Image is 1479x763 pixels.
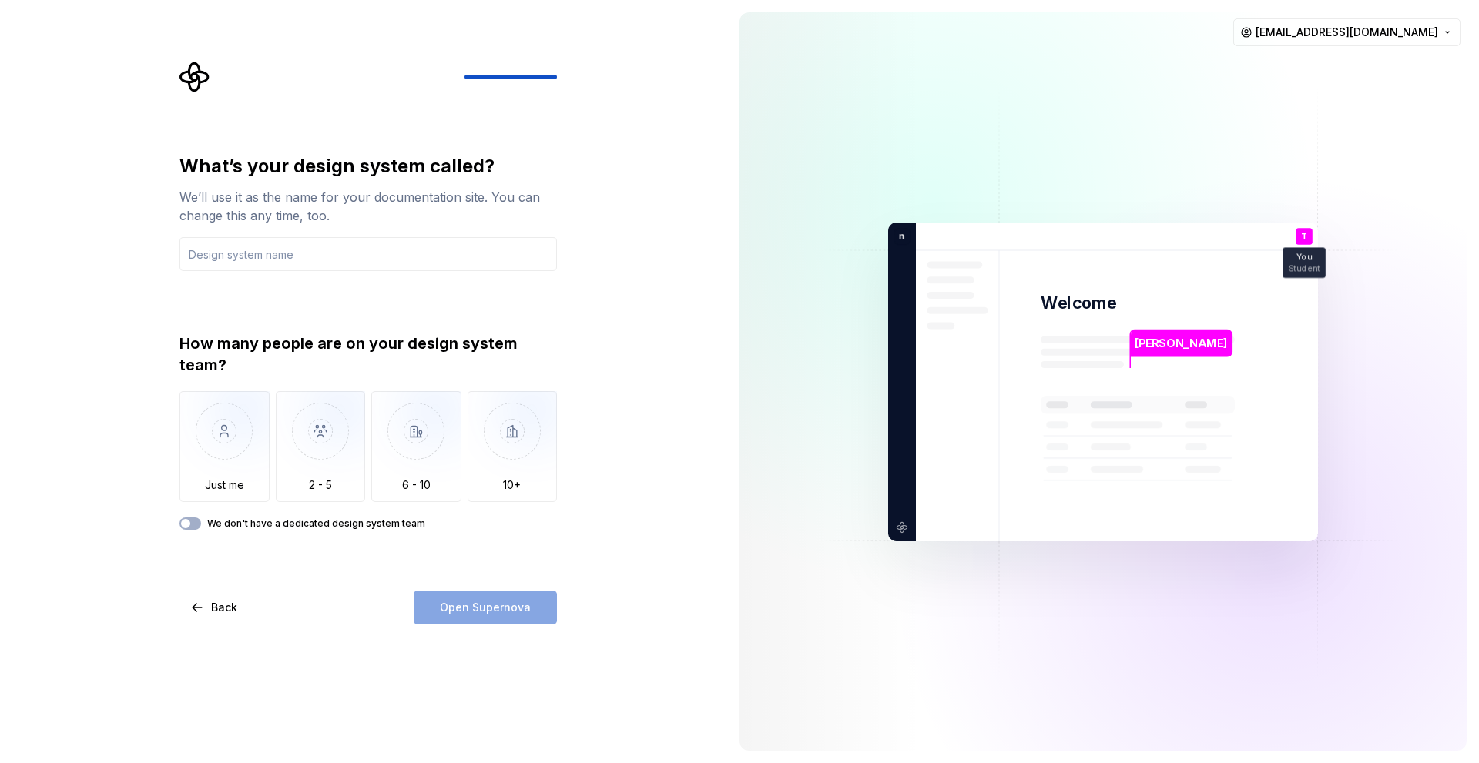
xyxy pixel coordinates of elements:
p: [PERSON_NAME] [1135,334,1227,351]
p: Student [1288,264,1320,273]
span: Back [211,600,237,615]
div: How many people are on your design system team? [179,333,557,376]
label: We don't have a dedicated design system team [207,517,425,530]
p: You [1296,253,1312,261]
p: Welcome [1041,292,1116,314]
svg: Supernova Logo [179,62,210,92]
button: Back [179,591,250,624]
span: [EMAIL_ADDRESS][DOMAIN_NAME] [1256,25,1438,40]
div: What’s your design system called? [179,154,557,179]
p: T [1301,232,1307,240]
div: We’ll use it as the name for your documentation site. You can change this any time, too. [179,188,557,225]
button: [EMAIL_ADDRESS][DOMAIN_NAME] [1233,18,1461,46]
input: Design system name [179,237,557,271]
p: n [894,229,904,243]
